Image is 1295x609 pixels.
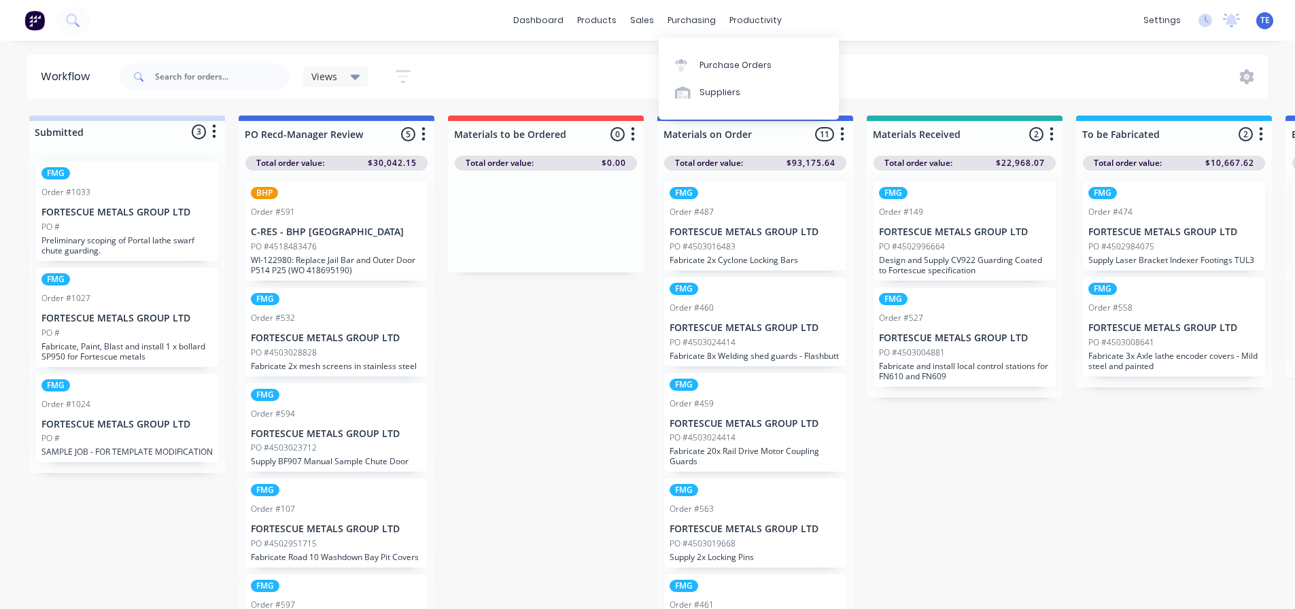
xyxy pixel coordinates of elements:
[251,361,422,371] p: Fabricate 2x mesh screens in stainless steel
[1137,10,1188,31] div: settings
[41,379,70,391] div: FMG
[1083,181,1265,271] div: FMGOrder #474FORTESCUE METALS GROUP LTDPO #4502984075Supply Laser Bracket Indexer Footings TUL3
[623,10,661,31] div: sales
[884,157,952,169] span: Total order value:
[36,162,218,261] div: FMGOrder #1033FORTESCUE METALS GROUP LTDPO #Preliminary scoping of Portal lathe swarf chute guard...
[251,206,295,218] div: Order #591
[155,63,290,90] input: Search for orders...
[41,186,90,198] div: Order #1033
[41,327,60,339] p: PO #
[670,432,736,444] p: PO #4503024414
[602,157,626,169] span: $0.00
[251,332,422,344] p: FORTESCUE METALS GROUP LTD
[245,383,428,472] div: FMGOrder #594FORTESCUE METALS GROUP LTDPO #4503023712Supply BF907 Manual Sample Chute Door
[670,187,698,199] div: FMG
[879,312,923,324] div: Order #527
[670,379,698,391] div: FMG
[675,157,743,169] span: Total order value:
[1088,302,1133,314] div: Order #558
[879,255,1050,275] p: Design and Supply CV922 Guarding Coated to Fortescue specification
[251,408,295,420] div: Order #594
[41,292,90,304] div: Order #1027
[251,347,317,359] p: PO #4503028828
[245,288,428,377] div: FMGOrder #532FORTESCUE METALS GROUP LTDPO #4503028828Fabricate 2x mesh screens in stainless steel
[251,428,422,440] p: FORTESCUE METALS GROUP LTD
[879,206,923,218] div: Order #149
[700,59,772,71] div: Purchase Orders
[879,293,908,305] div: FMG
[1088,187,1117,199] div: FMG
[570,10,623,31] div: products
[874,181,1056,281] div: FMGOrder #149FORTESCUE METALS GROUP LTDPO #4502996664Design and Supply CV922 Guarding Coated to F...
[670,523,841,535] p: FORTESCUE METALS GROUP LTD
[670,226,841,238] p: FORTESCUE METALS GROUP LTD
[664,478,846,568] div: FMGOrder #563FORTESCUE METALS GROUP LTDPO #4503019668Supply 2x Locking Pins
[251,523,422,535] p: FORTESCUE METALS GROUP LTD
[723,10,789,31] div: productivity
[670,351,841,361] p: Fabricate 8x Welding shed guards - Flashbutt
[1088,283,1117,295] div: FMG
[245,478,428,568] div: FMGOrder #107FORTESCUE METALS GROUP LTDPO #4502951715Fabricate Road 10 Washdown Bay Pit Covers
[664,277,846,366] div: FMGOrder #460FORTESCUE METALS GROUP LTDPO #4503024414Fabricate 8x Welding shed guards - Flashbutt
[661,10,723,31] div: purchasing
[41,69,97,85] div: Workflow
[41,235,213,256] p: Preliminary scoping of Portal lathe swarf chute guarding.
[787,157,835,169] span: $93,175.64
[245,181,428,281] div: BHPOrder #591C-RES - BHP [GEOGRAPHIC_DATA]PO #4518483476WI-122980: Replace Jail Bar and Outer Doo...
[41,207,213,218] p: FORTESCUE METALS GROUP LTD
[251,580,279,592] div: FMG
[670,484,698,496] div: FMG
[879,361,1050,381] p: Fabricate and install local control stations for FN610 and FN609
[879,187,908,199] div: FMG
[251,484,279,496] div: FMG
[1205,157,1254,169] span: $10,667.62
[251,312,295,324] div: Order #532
[24,10,45,31] img: Factory
[670,398,714,410] div: Order #459
[251,503,295,515] div: Order #107
[874,288,1056,387] div: FMGOrder #527FORTESCUE METALS GROUP LTDPO #4503004881Fabricate and install local control stations...
[41,167,70,179] div: FMG
[670,336,736,349] p: PO #4503024414
[670,418,841,430] p: FORTESCUE METALS GROUP LTD
[670,552,841,562] p: Supply 2x Locking Pins
[659,51,839,78] a: Purchase Orders
[670,503,714,515] div: Order #563
[41,273,70,285] div: FMG
[251,241,317,253] p: PO #4518483476
[368,157,417,169] span: $30,042.15
[1088,206,1133,218] div: Order #474
[664,181,846,271] div: FMGOrder #487FORTESCUE METALS GROUP LTDPO #4503016483Fabricate 2x Cyclone Locking Bars
[1088,351,1260,371] p: Fabricate 3x Axle lathe encoder covers - Mild steel and painted
[251,552,422,562] p: Fabricate Road 10 Washdown Bay Pit Covers
[251,456,422,466] p: Supply BF907 Manual Sample Chute Door
[670,255,841,265] p: Fabricate 2x Cyclone Locking Bars
[670,446,841,466] p: Fabricate 20x Rail Drive Motor Coupling Guards
[670,538,736,550] p: PO #4503019668
[251,255,422,275] p: WI-122980: Replace Jail Bar and Outer Door P514 P25 (WO 418695190)
[41,398,90,411] div: Order #1024
[1088,255,1260,265] p: Supply Laser Bracket Indexer Footings TUL3
[879,226,1050,238] p: FORTESCUE METALS GROUP LTD
[670,322,841,334] p: FORTESCUE METALS GROUP LTD
[41,221,60,233] p: PO #
[664,373,846,472] div: FMGOrder #459FORTESCUE METALS GROUP LTDPO #4503024414Fabricate 20x Rail Drive Motor Coupling Guards
[251,538,317,550] p: PO #4502951715
[36,268,218,367] div: FMGOrder #1027FORTESCUE METALS GROUP LTDPO #Fabricate, Paint, Blast and install 1 x bollard SP950...
[1083,277,1265,377] div: FMGOrder #558FORTESCUE METALS GROUP LTDPO #4503008641Fabricate 3x Axle lathe encoder covers - Mil...
[311,69,337,84] span: Views
[256,157,324,169] span: Total order value:
[1094,157,1162,169] span: Total order value:
[879,241,945,253] p: PO #4502996664
[41,447,213,457] p: SAMPLE JOB - FOR TEMPLATE MODIFICATION
[670,241,736,253] p: PO #4503016483
[670,302,714,314] div: Order #460
[1088,322,1260,334] p: FORTESCUE METALS GROUP LTD
[506,10,570,31] a: dashboard
[41,341,213,362] p: Fabricate, Paint, Blast and install 1 x bollard SP950 for Fortescue metals
[251,226,422,238] p: C-RES - BHP [GEOGRAPHIC_DATA]
[670,580,698,592] div: FMG
[251,293,279,305] div: FMG
[879,332,1050,344] p: FORTESCUE METALS GROUP LTD
[251,389,279,401] div: FMG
